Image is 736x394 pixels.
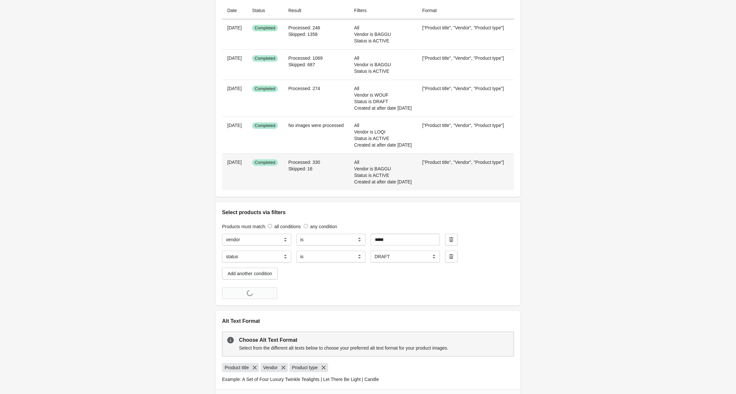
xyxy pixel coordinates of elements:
[417,49,509,80] td: ["Product title", "Vendor", "Product type"]
[222,49,247,80] th: [DATE]
[222,317,514,325] h2: Alt Text Format
[283,153,349,190] td: Processed: 330 Skipped: 16
[228,271,272,276] div: Add another condition
[222,153,247,190] th: [DATE]
[239,336,509,344] p: Choose Alt Text Format
[222,223,514,230] div: Products must match:
[252,86,278,92] span: Completed
[247,2,283,19] th: Status
[417,153,509,190] td: ["Product title", "Vendor", "Product type"]
[283,19,349,49] td: Processed: 246 Skipped: 1358
[283,80,349,117] td: Processed: 274
[252,122,278,129] span: Completed
[222,209,514,216] h2: Select products via filters
[292,364,318,371] span: Product type
[222,80,247,117] th: [DATE]
[417,80,509,117] td: ["Product title", "Vendor", "Product type"]
[349,19,417,49] td: All Vendor is BAGGU Status is ACTIVE
[252,55,278,62] span: Completed
[417,117,509,153] td: ["Product title", "Vendor", "Product type"]
[349,2,417,19] th: Filters
[222,268,278,279] button: Add another condition
[239,345,509,351] p: Select from the different alt texts below to choose your preferred alt text format for your produ...
[283,2,349,19] th: Result
[417,19,509,49] td: ["Product title", "Vendor", "Product type"]
[349,153,417,190] td: All Vendor is BAGGU Status is ACTIVE Created at after date [DATE]
[222,2,247,19] th: Date
[222,117,247,153] th: [DATE]
[274,224,301,229] label: all conditions
[417,2,509,19] th: Format
[349,117,417,153] td: All Vendor is LOQI Status is ACTIVE Created at after date [DATE]
[252,25,278,31] span: Completed
[222,376,514,383] p: Example: A Set of Four Luxury Twinkle Tealights | Let There Be Light | Candle
[263,364,278,371] span: Vendor
[349,49,417,80] td: All Vendor is BAGGU Status is ACTIVE
[283,49,349,80] td: Processed: 1069 Skipped: 687
[222,19,247,49] th: [DATE]
[509,2,540,19] th: View Task
[349,80,417,117] td: All Vendor is WOUF Status is DRAFT Created at after date [DATE]
[252,159,278,166] span: Completed
[283,117,349,153] td: No images were processed
[310,224,337,229] label: any condition
[225,364,249,371] span: Product title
